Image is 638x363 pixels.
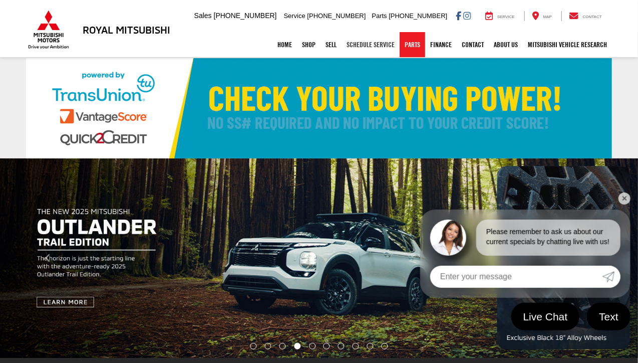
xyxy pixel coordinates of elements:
[587,303,630,330] a: Text
[309,343,315,349] li: Go to slide number 5.
[463,12,471,20] a: Instagram: Click to visit our Instagram page
[324,343,330,349] li: Go to slide number 6.
[26,58,612,158] img: Check Your Buying Power
[279,343,285,349] li: Go to slide number 3.
[542,178,638,338] button: Click to view next picture.
[26,10,71,49] img: Mitsubishi
[83,24,170,35] h3: Royal Mitsubishi
[456,12,461,20] a: Facebook: Click to visit our Facebook page
[194,12,212,20] span: Sales
[342,32,400,57] a: Schedule Service: Opens in a new tab
[497,15,515,19] span: Service
[430,220,466,256] img: Agent profile photo
[307,12,366,20] span: [PHONE_NUMBER]
[353,343,359,349] li: Go to slide number 8.
[389,12,447,20] span: [PHONE_NUMBER]
[457,32,489,57] a: Contact
[543,15,552,19] span: Map
[561,11,609,21] a: Contact
[478,11,522,21] a: Service
[372,12,387,20] span: Parts
[321,32,342,57] a: Sell
[523,32,612,57] a: Mitsubishi Vehicle Research
[583,15,602,19] span: Contact
[272,32,297,57] a: Home
[518,310,573,323] span: Live Chat
[297,32,321,57] a: Shop
[425,32,457,57] a: Finance
[430,266,602,288] input: Enter your message
[594,310,623,323] span: Text
[524,11,559,21] a: Map
[400,32,425,57] a: Parts: Opens in a new tab
[338,343,345,349] li: Go to slide number 7.
[511,303,580,330] a: Live Chat
[489,32,523,57] a: About Us
[476,220,620,256] div: Please remember to ask us about our current specials by chatting live with us!
[250,343,256,349] li: Go to slide number 1.
[602,266,620,288] a: Submit
[294,343,300,349] li: Go to slide number 4.
[367,343,374,349] li: Go to slide number 9.
[382,343,388,349] li: Go to slide number 10.
[284,12,305,20] span: Service
[264,343,271,349] li: Go to slide number 2.
[214,12,277,20] span: [PHONE_NUMBER]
